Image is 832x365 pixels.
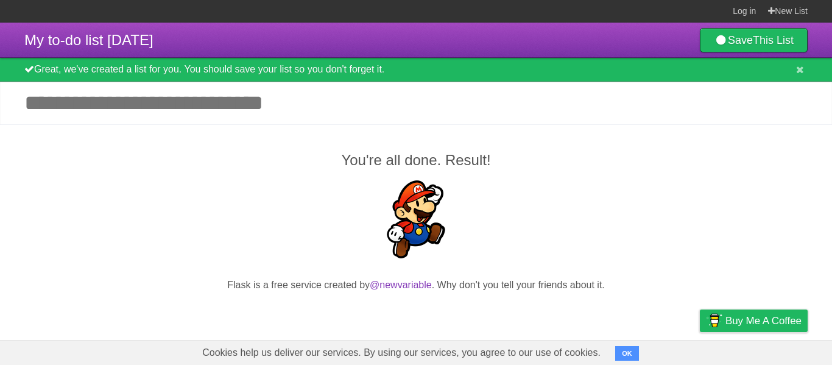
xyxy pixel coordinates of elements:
a: Buy me a coffee [700,310,808,332]
h2: You're all done. Result! [24,149,808,171]
img: Super Mario [377,180,455,258]
iframe: X Post Button [394,308,439,325]
button: OK [615,346,639,361]
span: Buy me a coffee [725,310,802,331]
img: Buy me a coffee [706,310,722,331]
a: @newvariable [370,280,432,290]
span: Cookies help us deliver our services. By using our services, you agree to our use of cookies. [190,341,613,365]
a: SaveThis List [700,28,808,52]
p: Flask is a free service created by . Why don't you tell your friends about it. [24,278,808,292]
b: This List [753,34,794,46]
span: My to-do list [DATE] [24,32,153,48]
